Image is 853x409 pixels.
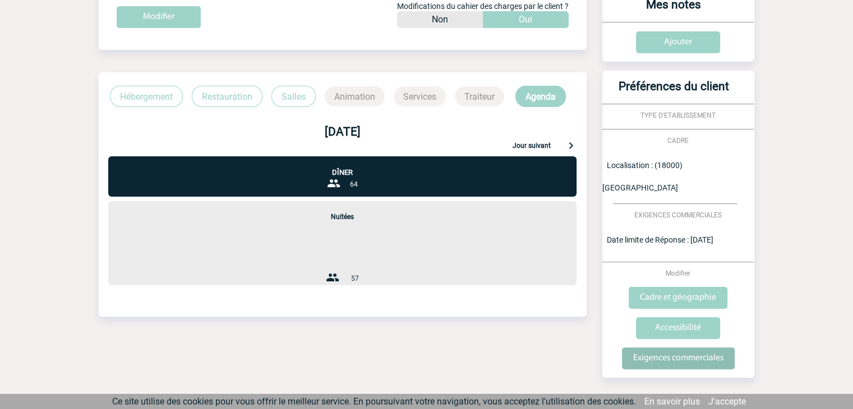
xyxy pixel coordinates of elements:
img: group-24-px-b.png [327,176,340,190]
span: 64 [349,180,357,188]
span: Modifications du cahier des charges par le client ? [397,2,569,11]
span: TYPE D'ETABLISSEMENT [640,111,716,119]
p: Animation [325,86,385,106]
b: [DATE] [325,125,361,138]
p: Jour suivant [513,142,551,152]
p: Oui [519,11,532,28]
span: CADRE [667,137,689,145]
input: Accessibilité [636,317,720,339]
p: Salles [271,86,316,107]
input: Exigences commerciales [622,347,735,369]
p: Restauration [192,86,262,107]
img: keyboard-arrow-right-24-px.png [564,138,578,152]
span: Ce site utilise des cookies pour vous offrir le meilleur service. En poursuivant votre navigation... [112,396,636,407]
p: Nuitées [108,201,577,221]
p: Agenda [515,86,566,107]
a: J'accepte [708,396,746,407]
p: Services [394,86,446,106]
p: Non [432,11,448,28]
input: Ajouter [636,31,720,53]
h3: Préférences du client [607,80,741,104]
input: Modifier [117,6,201,28]
p: Traiteur [455,86,504,106]
span: 57 [351,275,358,282]
span: Localisation : (18000) [GEOGRAPHIC_DATA] [602,161,683,192]
a: En savoir plus [644,396,700,407]
p: Dîner [108,156,577,176]
span: Date limite de Réponse : [DATE] [607,235,713,244]
img: group-24-px.png [326,271,339,284]
input: Cadre et géographie [629,287,727,309]
p: Hébergement [110,86,183,107]
span: Modifier [666,269,690,277]
span: EXIGENCES COMMERCIALES [634,211,722,219]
